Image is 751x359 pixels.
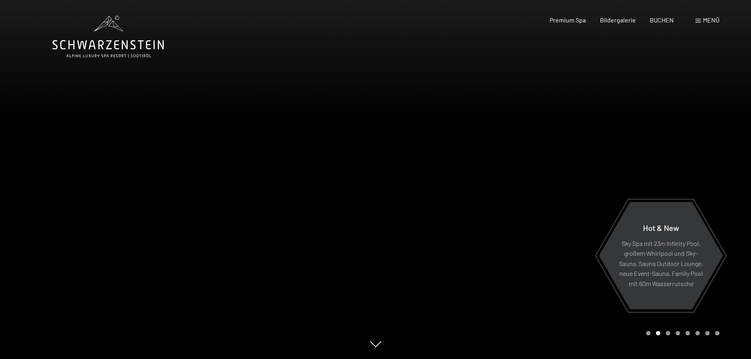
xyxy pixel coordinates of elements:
[643,331,719,335] div: Carousel Pagination
[695,331,700,335] div: Carousel Page 6
[686,331,690,335] div: Carousel Page 5
[705,331,710,335] div: Carousel Page 7
[618,238,704,288] p: Sky Spa mit 23m Infinity Pool, großem Whirlpool und Sky-Sauna, Sauna Outdoor Lounge, neue Event-S...
[598,201,723,310] a: Hot & New Sky Spa mit 23m Infinity Pool, großem Whirlpool und Sky-Sauna, Sauna Outdoor Lounge, ne...
[703,16,719,24] span: Menü
[656,331,660,335] div: Carousel Page 2 (Current Slide)
[646,331,650,335] div: Carousel Page 1
[650,16,674,24] a: BUCHEN
[643,223,679,232] span: Hot & New
[676,331,680,335] div: Carousel Page 4
[715,331,719,335] div: Carousel Page 8
[600,16,636,24] a: Bildergalerie
[666,331,670,335] div: Carousel Page 3
[550,16,586,24] a: Premium Spa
